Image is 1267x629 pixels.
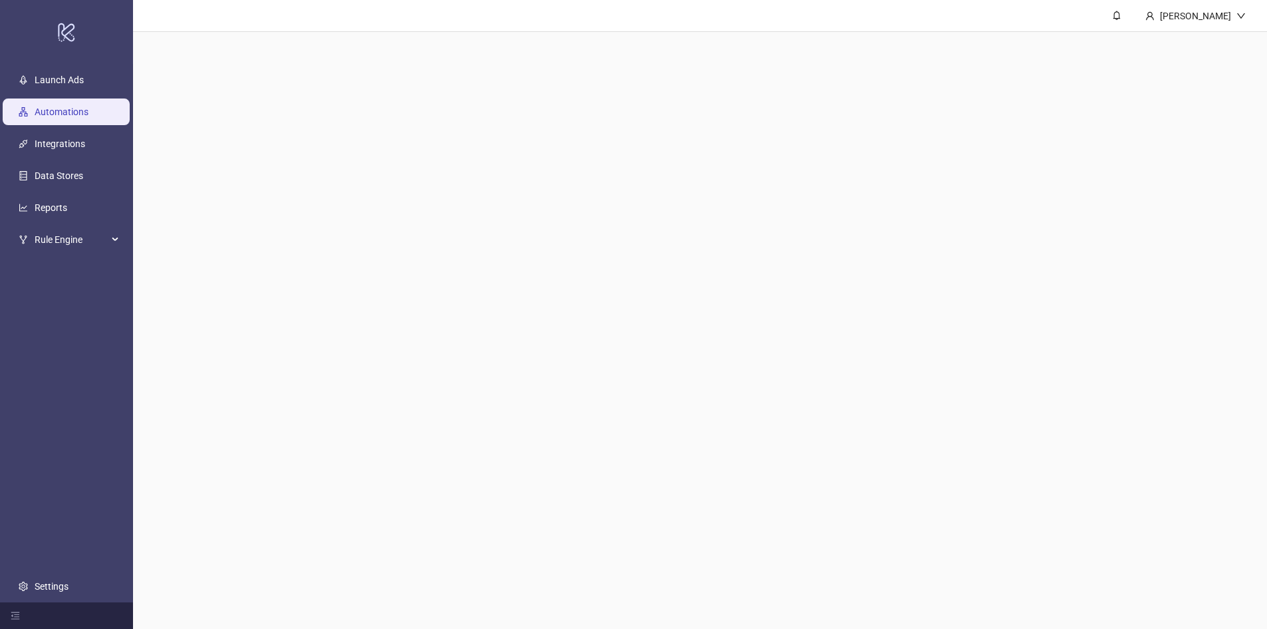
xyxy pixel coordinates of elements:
a: Automations [35,106,88,117]
span: bell [1112,11,1121,20]
span: Rule Engine [35,226,108,253]
span: fork [19,235,28,244]
span: down [1236,11,1246,21]
span: menu-fold [11,611,20,620]
span: user [1145,11,1155,21]
a: Launch Ads [35,75,84,85]
a: Integrations [35,138,85,149]
a: Reports [35,202,67,213]
a: Data Stores [35,170,83,181]
a: Settings [35,581,69,592]
div: [PERSON_NAME] [1155,9,1236,23]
